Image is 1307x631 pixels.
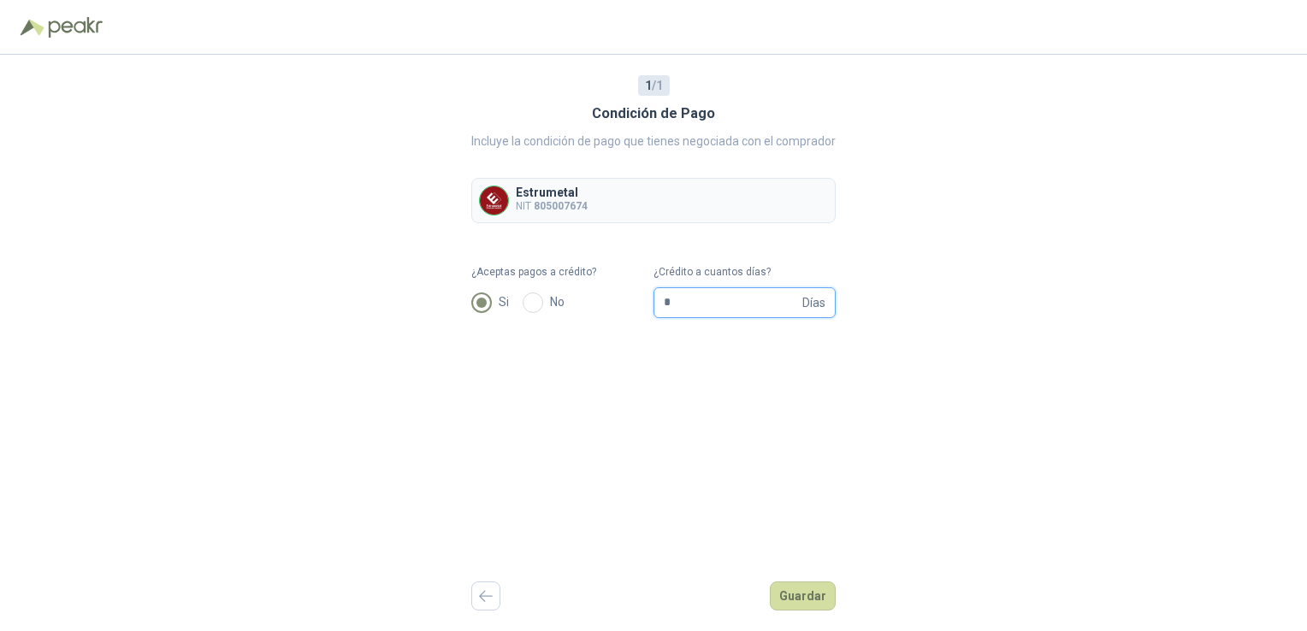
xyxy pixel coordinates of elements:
[492,292,516,311] span: Si
[471,264,653,280] label: ¿Aceptas pagos a crédito?
[516,198,588,215] p: NIT
[802,288,825,317] span: Días
[48,17,103,38] img: Peakr
[770,581,836,610] button: Guardar
[21,19,44,36] img: Logo
[543,292,571,311] span: No
[645,76,663,95] span: / 1
[480,186,508,215] img: Company Logo
[592,103,715,125] h3: Condición de Pago
[653,264,836,280] label: ¿Crédito a cuantos días?
[645,79,652,92] b: 1
[471,132,836,150] p: Incluye la condición de pago que tienes negociada con el comprador
[516,186,588,198] p: Estrumetal
[534,200,588,212] b: 805007674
